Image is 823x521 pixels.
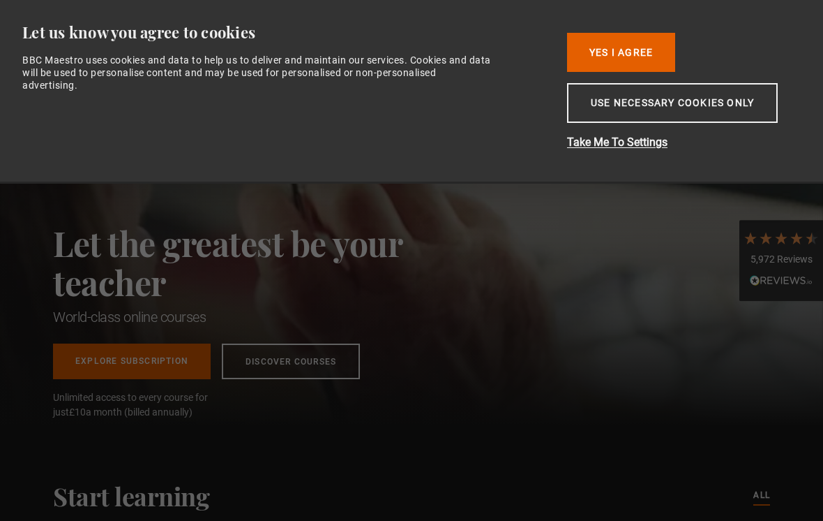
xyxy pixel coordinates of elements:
span: Unlimited access to every course for just a month (billed annually) [53,390,241,420]
button: Use necessary cookies only [567,83,778,123]
div: Read All Reviews [743,274,820,291]
button: Take Me To Settings [567,134,790,151]
div: 4.7 Stars [743,230,820,246]
div: Let us know you agree to cookies [22,22,545,43]
h1: World-class online courses [53,307,465,327]
h2: Let the greatest be your teacher [53,223,465,302]
span: £10 [69,406,86,418]
a: Discover Courses [222,344,360,379]
img: REVIEWS.io [750,275,813,285]
button: Yes I Agree [567,33,675,72]
div: BBC Maestro uses cookies and data to help us to deliver and maintain our services. Cookies and da... [22,54,493,92]
a: Explore Subscription [53,344,211,379]
div: 5,972 ReviewsRead All Reviews [739,220,823,301]
div: 5,972 Reviews [743,253,820,267]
